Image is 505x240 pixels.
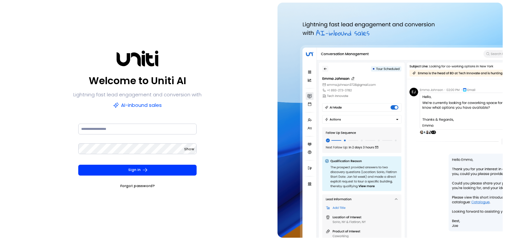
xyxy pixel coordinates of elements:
[120,183,155,189] a: Forgot password?
[277,3,502,238] img: auth-hero.png
[78,165,197,176] button: Sign In
[89,73,186,89] p: Welcome to Uniti AI
[184,146,194,153] button: Show
[113,101,162,110] p: AI-inbound sales
[184,147,194,152] span: Show
[73,90,202,99] p: Lightning fast lead engagement and conversion with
